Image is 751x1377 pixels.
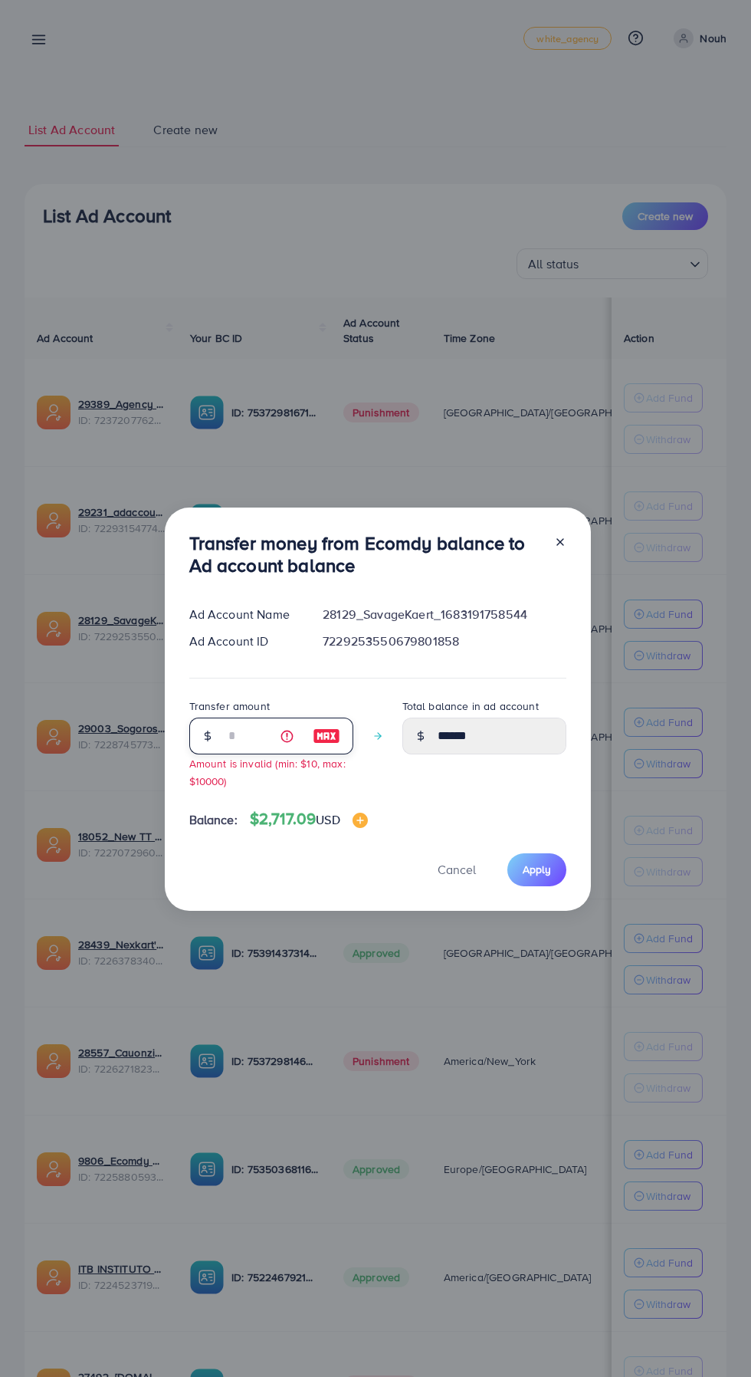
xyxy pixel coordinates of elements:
label: Total balance in ad account [402,698,539,714]
span: Apply [523,862,551,877]
div: Ad Account ID [177,633,311,650]
img: image [353,813,368,828]
img: image [313,727,340,745]
button: Cancel [418,853,495,886]
button: Apply [507,853,566,886]
span: Balance: [189,811,238,829]
div: 28129_SavageKaert_1683191758544 [310,606,578,623]
div: Ad Account Name [177,606,311,623]
label: Transfer amount [189,698,270,714]
h4: $2,717.09 [250,810,368,829]
h3: Transfer money from Ecomdy balance to Ad account balance [189,532,542,577]
span: Cancel [438,861,476,878]
div: 7229253550679801858 [310,633,578,650]
span: USD [316,811,339,828]
small: Amount is invalid (min: $10, max: $10000) [189,756,346,788]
